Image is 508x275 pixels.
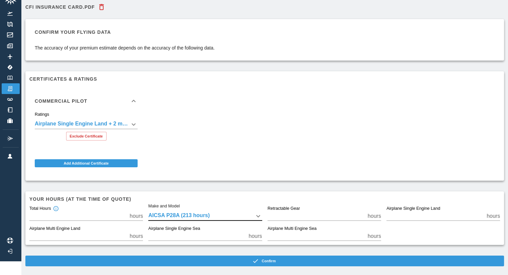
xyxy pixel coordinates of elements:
h6: Certificates & Ratings [29,75,500,83]
p: hours [248,232,262,240]
label: Airplane Multi Engine Sea [268,226,317,232]
h6: Commercial Pilot [35,99,87,103]
h6: Confirm your flying data [35,28,215,36]
div: AICSA P28A (213 hours) [148,211,262,221]
div: Commercial Pilot [29,90,143,112]
button: Exclude Certificate [66,132,107,141]
label: Airplane Single Engine Land [386,206,440,212]
p: hours [368,212,381,220]
button: Add Additional Certificate [35,159,138,167]
label: Retractable Gear [268,206,300,212]
label: Make and Model [148,203,180,209]
h6: CFI Insurance Card.pdf [25,5,95,9]
label: Airplane Multi Engine Land [29,226,80,232]
svg: Total hours in fixed-wing aircraft [53,206,59,212]
button: Confirm [25,256,504,266]
p: hours [368,232,381,240]
label: Ratings [35,111,49,117]
p: hours [130,232,143,240]
p: hours [487,212,500,220]
label: Airplane Single Engine Sea [148,226,200,232]
p: hours [130,212,143,220]
div: Airplane Single Engine Land + 2 more [35,120,138,129]
div: Total Hours [29,206,59,212]
div: Commercial Pilot [29,112,143,146]
h6: Your hours (at the time of quote) [29,195,500,203]
p: The accuracy of your premium estimate depends on the accuracy of the following data. [35,44,215,51]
